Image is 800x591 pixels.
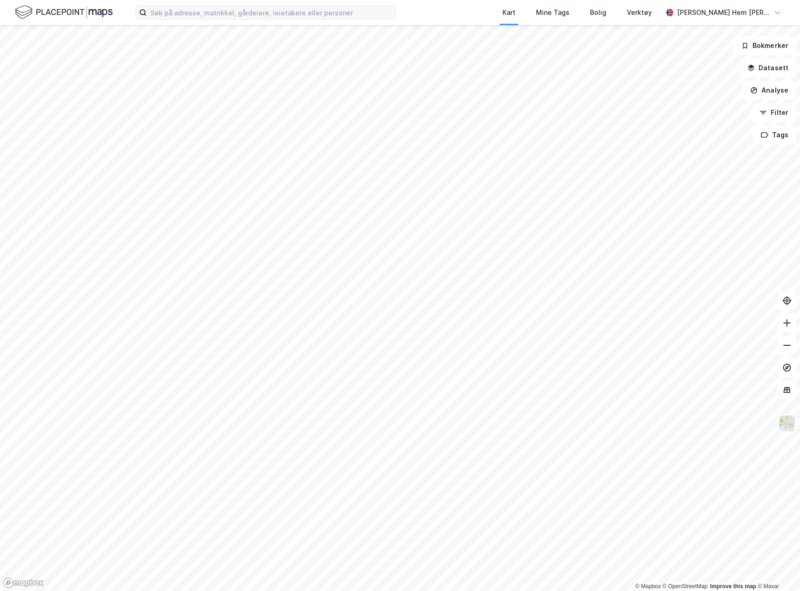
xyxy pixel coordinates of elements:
a: Mapbox homepage [3,578,44,588]
a: OpenStreetMap [663,583,708,590]
button: Filter [752,103,796,122]
button: Analyse [742,81,796,100]
button: Bokmerker [733,36,796,55]
div: Mine Tags [536,7,569,18]
div: Kart [502,7,515,18]
a: Improve this map [710,583,756,590]
div: Bolig [590,7,606,18]
img: logo.f888ab2527a4732fd821a326f86c7f29.svg [15,4,113,20]
a: Mapbox [635,583,661,590]
div: Kontrollprogram for chat [753,546,800,591]
iframe: Chat Widget [753,546,800,591]
input: Søk på adresse, matrikkel, gårdeiere, leietakere eller personer [147,6,395,20]
div: Verktøy [627,7,652,18]
div: [PERSON_NAME] Hem [PERSON_NAME] [677,7,770,18]
button: Tags [753,126,796,144]
button: Datasett [739,59,796,77]
img: Z [778,415,796,432]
